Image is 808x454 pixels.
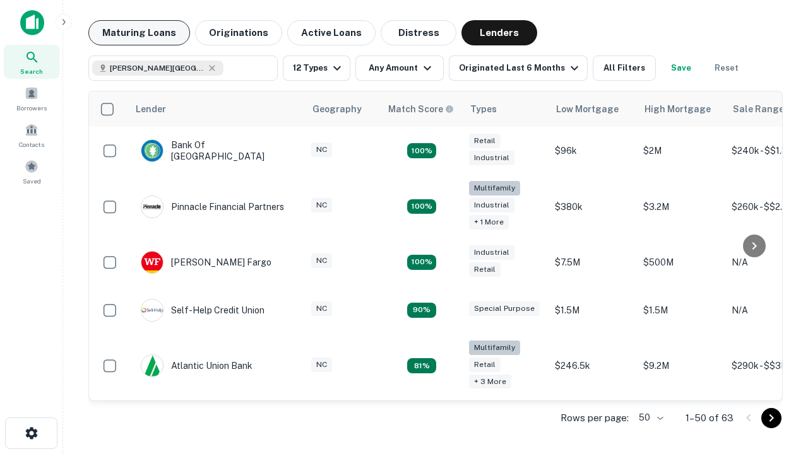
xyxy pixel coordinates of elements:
[469,301,540,316] div: Special Purpose
[355,55,444,81] button: Any Amount
[311,301,332,316] div: NC
[549,334,637,398] td: $246.5k
[16,103,47,113] span: Borrowers
[141,300,163,321] img: picture
[381,91,463,127] th: Capitalize uses an advanced AI algorithm to match your search with the best lender. The match sco...
[141,140,163,161] img: picture
[141,195,284,218] div: Pinnacle Financial Partners
[549,175,637,238] td: $380k
[141,196,163,218] img: picture
[469,375,511,389] div: + 3 more
[407,255,436,270] div: Matching Properties: 14, hasApolloMatch: undefined
[407,303,436,318] div: Matching Properties: 11, hasApolloMatch: undefined
[706,55,747,81] button: Reset
[745,313,808,373] iframe: Chat Widget
[407,358,436,373] div: Matching Properties: 10, hasApolloMatch: undefined
[449,55,588,81] button: Originated Last 6 Months
[637,334,725,398] td: $9.2M
[469,198,514,212] div: Industrial
[381,20,456,45] button: Distress
[388,102,451,116] h6: Match Score
[733,102,784,117] div: Sale Range
[593,55,656,81] button: All Filters
[141,252,163,273] img: picture
[469,215,509,230] div: + 1 more
[549,127,637,175] td: $96k
[141,299,264,322] div: Self-help Credit Union
[645,102,711,117] div: High Mortgage
[4,45,59,79] a: Search
[469,181,520,195] div: Multifamily
[469,151,514,165] div: Industrial
[469,134,501,148] div: Retail
[4,154,59,189] a: Saved
[311,253,332,268] div: NC
[637,175,725,238] td: $3.2M
[549,238,637,286] td: $7.5M
[461,20,537,45] button: Lenders
[637,127,725,175] td: $2M
[4,81,59,115] a: Borrowers
[141,251,271,274] div: [PERSON_NAME] Fargo
[141,354,252,377] div: Atlantic Union Bank
[287,20,376,45] button: Active Loans
[23,176,41,186] span: Saved
[388,102,454,116] div: Capitalize uses an advanced AI algorithm to match your search with the best lender. The match sco...
[469,340,520,355] div: Multifamily
[312,102,362,117] div: Geography
[136,102,166,117] div: Lender
[141,139,292,162] div: Bank Of [GEOGRAPHIC_DATA]
[128,91,305,127] th: Lender
[110,62,205,74] span: [PERSON_NAME][GEOGRAPHIC_DATA], [GEOGRAPHIC_DATA]
[20,66,43,76] span: Search
[19,139,44,149] span: Contacts
[141,355,163,376] img: picture
[407,143,436,158] div: Matching Properties: 15, hasApolloMatch: undefined
[549,286,637,334] td: $1.5M
[470,102,497,117] div: Types
[311,143,332,157] div: NC
[463,91,549,127] th: Types
[459,61,582,76] div: Originated Last 6 Months
[661,55,701,81] button: Save your search to get updates of matches that match your search criteria.
[4,118,59,152] a: Contacts
[637,238,725,286] td: $500M
[469,358,501,372] div: Retail
[283,55,350,81] button: 12 Types
[305,91,381,127] th: Geography
[407,199,436,214] div: Matching Properties: 22, hasApolloMatch: undefined
[469,262,501,277] div: Retail
[686,410,734,426] p: 1–50 of 63
[311,358,332,372] div: NC
[311,198,332,212] div: NC
[637,286,725,334] td: $1.5M
[469,245,514,260] div: Industrial
[88,20,190,45] button: Maturing Loans
[637,91,725,127] th: High Mortgage
[556,102,619,117] div: Low Mortgage
[549,91,637,127] th: Low Mortgage
[761,408,781,428] button: Go to next page
[634,409,665,427] div: 50
[561,410,629,426] p: Rows per page:
[195,20,282,45] button: Originations
[20,10,44,35] img: capitalize-icon.png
